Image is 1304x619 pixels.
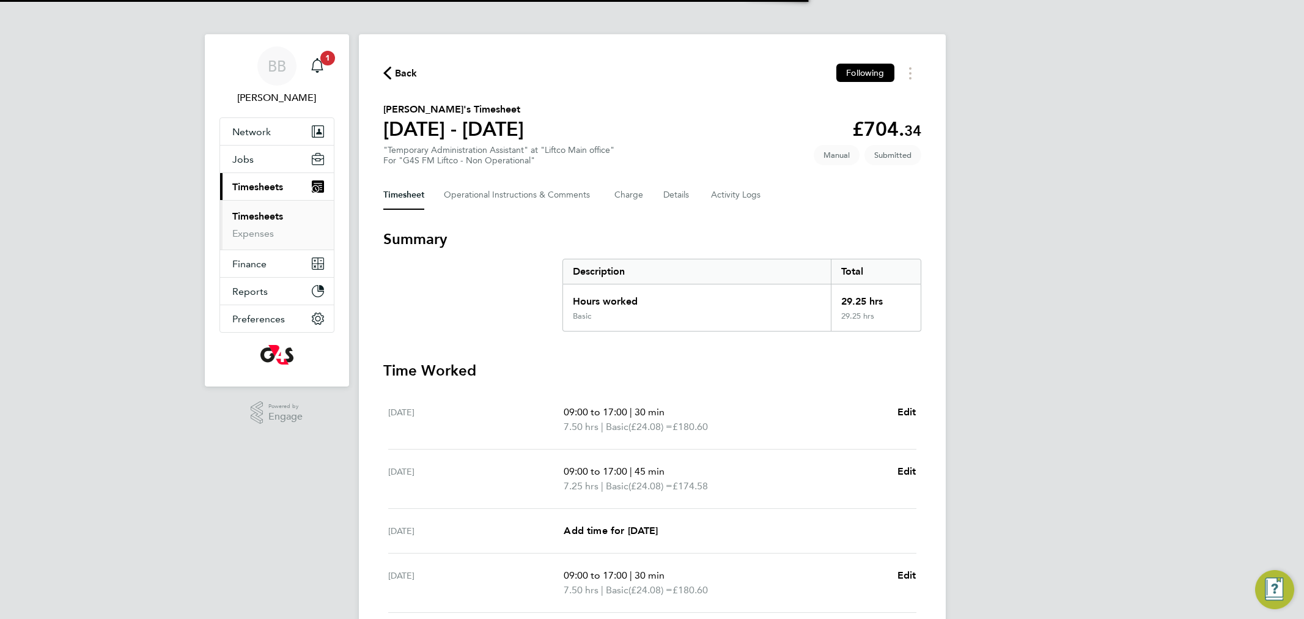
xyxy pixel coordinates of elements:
div: [DATE] [388,524,564,538]
span: Reports [232,286,268,297]
button: Activity Logs [711,180,762,210]
a: Powered byEngage [251,401,303,424]
div: Summary [562,259,921,332]
div: For "G4S FM Liftco - Non Operational" [383,155,614,166]
button: Timesheets Menu [899,64,921,83]
span: 30 min [635,569,665,581]
span: Basic [606,420,628,434]
div: [DATE] [388,568,564,598]
button: Timesheets [220,173,334,200]
span: Edit [897,569,916,581]
span: 7.25 hrs [564,480,599,492]
span: 30 min [635,406,665,418]
span: Engage [268,412,303,422]
span: 45 min [635,465,665,477]
button: Preferences [220,305,334,332]
span: This timesheet is Submitted. [864,145,921,165]
span: £174.58 [672,480,708,492]
button: Back [383,65,418,81]
button: Jobs [220,146,334,172]
div: [DATE] [388,464,564,494]
div: Basic [573,311,591,321]
span: 7.50 hrs [564,584,599,596]
a: 1 [305,46,330,86]
span: Back [395,66,418,81]
span: £180.60 [672,421,708,432]
span: | [601,480,603,492]
span: Powered by [268,401,303,412]
a: Edit [897,568,916,583]
button: Reports [220,278,334,305]
h2: [PERSON_NAME]'s Timesheet [383,102,524,117]
span: Basic [606,479,628,494]
img: g4s-logo-retina.png [260,345,293,365]
button: Network [220,118,334,145]
h3: Summary [383,229,921,249]
span: | [630,465,632,477]
span: (£24.08) = [628,584,672,596]
span: Following [846,67,884,78]
div: [DATE] [388,405,564,434]
span: Basic [606,583,628,598]
span: | [601,584,603,596]
span: (£24.08) = [628,421,672,432]
span: Preferences [232,313,285,325]
button: Details [663,180,691,210]
span: 34 [904,122,921,139]
span: Add time for [DATE] [564,525,658,536]
span: 7.50 hrs [564,421,599,432]
button: Operational Instructions & Comments [444,180,595,210]
app-decimal: £704. [852,117,921,141]
button: Finance [220,250,334,277]
h3: Time Worked [383,361,921,380]
div: Total [831,259,920,284]
a: Expenses [232,228,274,239]
span: Finance [232,258,267,270]
span: Timesheets [232,181,283,193]
a: Edit [897,405,916,420]
button: Engage Resource Center [1255,570,1294,609]
div: Hours worked [563,284,831,311]
span: 09:00 to 17:00 [564,569,627,581]
span: 1 [320,51,335,65]
span: Edit [897,406,916,418]
a: Timesheets [232,210,283,222]
span: | [601,421,603,432]
button: Following [836,64,894,82]
span: This timesheet was manually created. [814,145,860,165]
span: | [630,569,632,581]
span: 09:00 to 17:00 [564,465,627,477]
a: Go to home page [219,345,334,365]
a: Edit [897,464,916,479]
span: | [630,406,632,418]
h1: [DATE] - [DATE] [383,117,524,141]
span: £180.60 [672,584,708,596]
span: Network [232,126,271,138]
a: Add time for [DATE] [564,524,658,538]
span: 09:00 to 17:00 [564,406,627,418]
button: Charge [614,180,644,210]
span: BB [268,58,286,74]
div: Timesheets [220,200,334,250]
div: 29.25 hrs [831,311,920,331]
span: Jobs [232,154,254,165]
a: BB[PERSON_NAME] [219,46,334,105]
div: Description [563,259,831,284]
div: "Temporary Administration Assistant" at "Liftco Main office" [383,145,614,166]
nav: Main navigation [205,34,349,387]
span: Edit [897,465,916,477]
button: Timesheet [383,180,424,210]
span: (£24.08) = [628,480,672,492]
span: Beverley Brewins [219,91,334,105]
div: 29.25 hrs [831,284,920,311]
